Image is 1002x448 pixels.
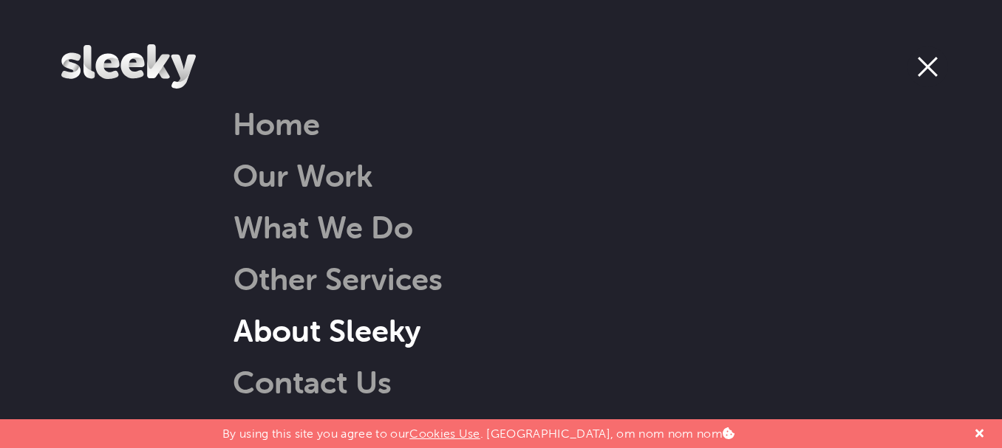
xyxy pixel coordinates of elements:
[196,208,413,246] a: What We Do
[409,427,480,441] a: Cookies Use
[196,311,421,349] a: About Sleeky
[196,260,443,297] a: Other Services
[233,156,372,194] a: Our Work
[222,419,735,441] p: By using this site you agree to our . [GEOGRAPHIC_DATA], om nom nom nom
[233,105,320,142] a: Home
[61,44,196,89] img: Sleeky Web Design Newcastle
[233,363,392,401] a: Contact Us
